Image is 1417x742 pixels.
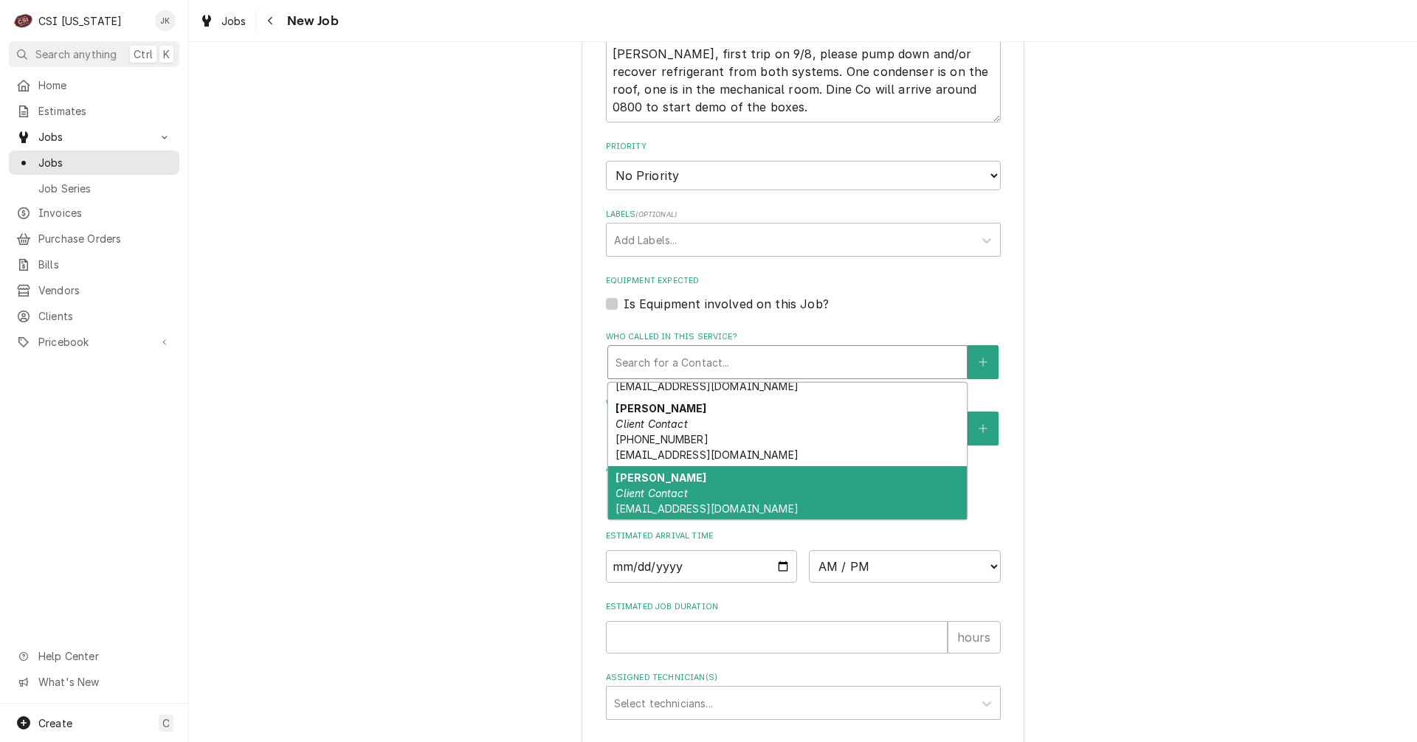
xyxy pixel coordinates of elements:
div: Technician Instructions [606,18,1001,122]
span: Ctrl [134,46,153,62]
div: Attachments [606,463,1001,512]
span: Create [38,717,72,729]
a: Go to Pricebook [9,330,179,354]
div: C [13,10,34,31]
div: Estimated Job Duration [606,601,1001,653]
span: What's New [38,674,170,690]
a: Home [9,73,179,97]
span: Search anything [35,46,117,62]
button: Create New Contact [968,345,999,379]
label: Equipment Expected [606,275,1001,287]
label: Estimated Job Duration [606,601,1001,613]
label: Is Equipment involved on this Job? [624,295,829,313]
a: Go to What's New [9,670,179,694]
a: Clients [9,304,179,328]
label: Assigned Technician(s) [606,672,1001,684]
div: Estimated Arrival Time [606,530,1001,583]
em: Client Contact [616,417,687,430]
span: Clients [38,308,172,324]
span: New Job [283,11,339,31]
label: Priority [606,141,1001,153]
a: Job Series [9,176,179,201]
button: Search anythingCtrlK [9,41,179,67]
button: Create New Contact [968,412,999,445]
strong: [PERSON_NAME] [616,402,706,415]
div: CSI Kentucky's Avatar [13,10,34,31]
input: Date [606,550,798,583]
div: hours [948,621,1001,653]
label: Who should the tech(s) ask for? [606,398,1001,409]
textarea: [PERSON_NAME], first trip on 9/8, please pump down and/or recover refrigerant from both systems. ... [606,38,1001,122]
span: K [163,46,170,62]
span: [EMAIL_ADDRESS][DOMAIN_NAME] [616,380,798,392]
span: Vendors [38,282,172,298]
div: Assigned Technician(s) [606,672,1001,720]
label: Who called in this service? [606,331,1001,343]
label: Labels [606,209,1001,221]
a: Jobs [193,9,252,33]
a: Go to Help Center [9,644,179,668]
div: CSI [US_STATE] [38,13,122,29]
div: Who should the tech(s) ask for? [606,398,1001,445]
span: Job Series [38,181,172,196]
a: Go to Jobs [9,125,179,149]
a: Vendors [9,278,179,302]
span: Invoices [38,205,172,221]
span: Jobs [38,155,172,170]
a: Purchase Orders [9,226,179,251]
a: Jobs [9,150,179,175]
svg: Create New Contact [979,357,987,367]
span: C [162,715,170,731]
span: Help Center [38,648,170,664]
label: Estimated Arrival Time [606,530,1001,542]
a: Invoices [9,201,179,225]
span: ( optional ) [635,210,677,218]
span: Estimates [38,103,172,119]
button: Navigate back [259,9,283,32]
div: JK [155,10,176,31]
em: Client Contact [616,487,687,499]
span: Pricebook [38,334,150,350]
div: Labels [606,209,1001,257]
span: Bills [38,257,172,272]
div: Equipment Expected [606,275,1001,313]
label: Attachments [606,463,1001,475]
span: Home [38,77,172,93]
span: Jobs [221,13,246,29]
div: Priority [606,141,1001,190]
strong: [PERSON_NAME] [616,471,706,484]
span: [PHONE_NUMBER] [EMAIL_ADDRESS][DOMAIN_NAME] [616,433,798,461]
span: Jobs [38,129,150,145]
div: Who called in this service? [606,331,1001,379]
svg: Create New Contact [979,423,987,434]
a: Bills [9,252,179,277]
select: Time Select [809,550,1001,583]
div: Jeff Kuehl's Avatar [155,10,176,31]
span: Purchase Orders [38,231,172,246]
span: [EMAIL_ADDRESS][DOMAIN_NAME] [616,502,798,515]
a: Estimates [9,99,179,123]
